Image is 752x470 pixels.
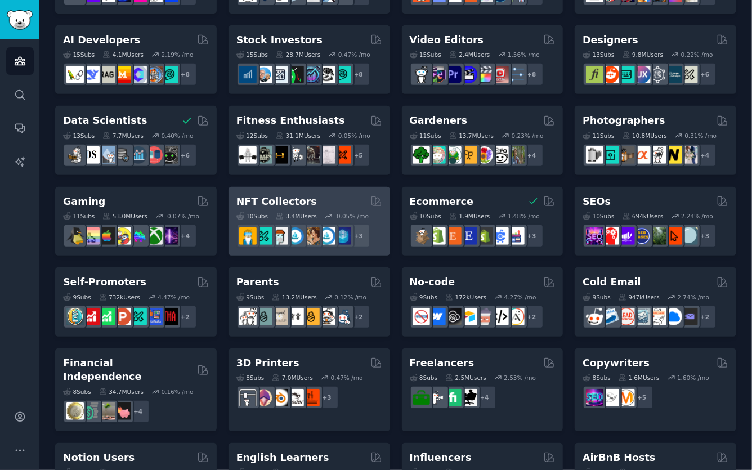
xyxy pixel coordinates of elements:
[239,227,257,245] img: NFTExchange
[617,227,635,245] img: seogrowth
[410,33,484,47] h2: Video Editors
[504,374,536,382] div: 2.53 % /mo
[476,227,493,245] img: reviewmyshopify
[602,227,619,245] img: TechSEO
[681,212,713,220] div: 2.24 % /mo
[145,146,163,164] img: datasets
[410,275,455,289] h2: No-code
[633,146,651,164] img: SonyAlpha
[410,212,441,220] div: 10 Sub s
[239,146,257,164] img: GYM
[66,402,84,420] img: UKPersonalFinance
[82,402,100,420] img: FinancialPlanning
[476,66,493,83] img: finalcutpro
[677,293,709,301] div: 2.74 % /mo
[583,51,614,59] div: 13 Sub s
[98,227,115,245] img: macgaming
[315,386,339,409] div: + 3
[623,51,664,59] div: 9.8M Users
[449,51,490,59] div: 2.4M Users
[681,146,698,164] img: WeddingPhotography
[444,227,462,245] img: Etsy
[507,308,525,325] img: Adalo
[508,51,540,59] div: 1.56 % /mo
[129,66,147,83] img: OpenSourceAI
[602,146,619,164] img: streetphotography
[271,146,288,164] img: workout
[347,224,370,248] div: + 3
[583,293,611,301] div: 9 Sub s
[520,62,544,86] div: + 8
[410,451,472,465] h2: Influencers
[476,146,493,164] img: flowers
[331,374,363,382] div: 0.47 % /mo
[681,227,698,245] img: The_SEO
[410,195,474,209] h2: Ecommerce
[583,132,614,140] div: 11 Sub s
[173,224,197,248] div: + 4
[586,389,603,406] img: SEO
[255,389,272,406] img: 3Dmodeling
[583,212,614,220] div: 10 Sub s
[334,293,366,301] div: 0.12 % /mo
[63,356,193,384] h2: Financial Independence
[255,308,272,325] img: SingleParents
[460,146,477,164] img: GardeningUK
[66,227,84,245] img: linux_gaming
[347,305,370,329] div: + 2
[617,308,635,325] img: LeadGeneration
[428,66,446,83] img: editors
[98,308,115,325] img: selfpromotion
[444,308,462,325] img: NoCodeSaaS
[445,293,486,301] div: 172k Users
[491,308,509,325] img: NoCodeMovement
[491,66,509,83] img: Youtubevideo
[684,132,717,140] div: 0.31 % /mo
[63,212,95,220] div: 11 Sub s
[681,308,698,325] img: EmailOutreach
[623,132,667,140] div: 10.8M Users
[444,66,462,83] img: premiere
[98,66,115,83] img: Rag
[63,114,147,128] h2: Data Scientists
[239,66,257,83] img: dividends
[665,308,682,325] img: B2BSaaS
[173,305,197,329] div: + 2
[161,66,178,83] img: AIDevelopersSociety
[491,146,509,164] img: UrbanGardening
[681,66,698,83] img: UX_Design
[287,389,304,406] img: ender3
[318,66,335,83] img: swingtrading
[236,195,317,209] h2: NFT Collectors
[126,400,150,423] div: + 4
[520,224,544,248] div: + 3
[512,132,544,140] div: 0.23 % /mo
[630,386,653,409] div: + 5
[239,308,257,325] img: daddit
[161,146,178,164] img: data
[428,227,446,245] img: shopify
[63,51,95,59] div: 15 Sub s
[302,146,320,164] img: fitness30plus
[302,66,320,83] img: StocksAndTrading
[507,146,525,164] img: GardenersWorld
[114,227,131,245] img: GamerPals
[272,374,313,382] div: 7.0M Users
[602,308,619,325] img: Emailmarketing
[428,308,446,325] img: webflow
[693,224,717,248] div: + 3
[63,388,91,396] div: 8 Sub s
[665,146,682,164] img: Nikon
[413,66,430,83] img: gopro
[99,388,144,396] div: 34.7M Users
[236,212,268,220] div: 10 Sub s
[334,227,351,245] img: DigitalItems
[633,227,651,245] img: SEO_cases
[586,66,603,83] img: typography
[162,51,194,59] div: 2.19 % /mo
[649,308,666,325] img: b2b_sales
[114,308,131,325] img: ProductHunters
[255,146,272,164] img: GymMotivation
[583,356,650,370] h2: Copywriters
[114,146,131,164] img: dataengineering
